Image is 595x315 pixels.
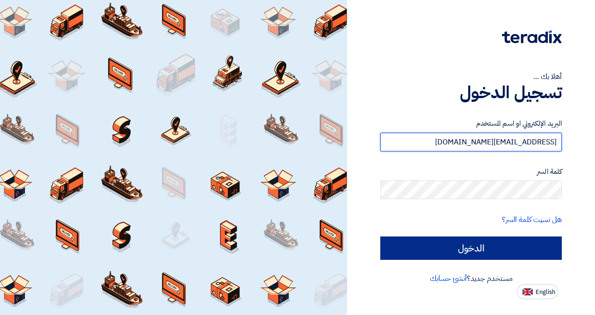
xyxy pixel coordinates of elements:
input: الدخول [380,236,562,260]
label: البريد الإلكتروني او اسم المستخدم [380,118,562,129]
a: هل نسيت كلمة السر؟ [502,214,562,225]
div: أهلا بك ... [380,71,562,82]
h1: تسجيل الدخول [380,82,562,103]
a: أنشئ حسابك [430,273,467,284]
label: كلمة السر [380,166,562,177]
button: English [517,284,558,299]
img: Teradix logo [502,30,562,43]
span: English [536,289,555,295]
div: مستخدم جديد؟ [380,273,562,284]
input: أدخل بريد العمل الإلكتروني او اسم المستخدم الخاص بك ... [380,133,562,151]
img: en-US.png [522,288,533,295]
